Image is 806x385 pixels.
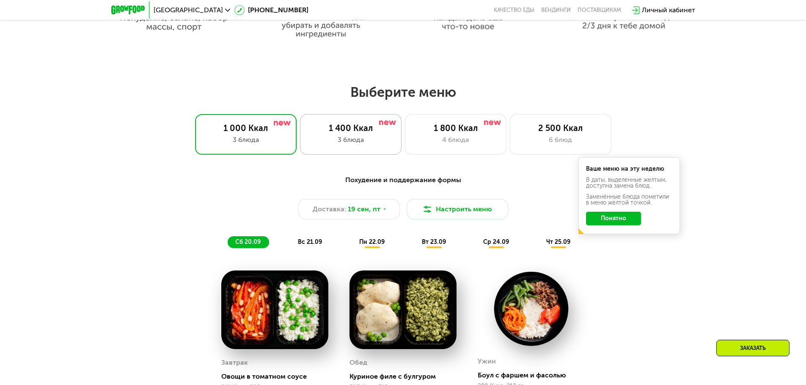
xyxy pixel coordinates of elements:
[298,238,322,246] span: вс 21.09
[309,123,393,133] div: 1 400 Ккал
[546,238,570,246] span: чт 25.09
[221,356,248,369] div: Завтрак
[586,212,641,225] button: Понятно
[483,238,509,246] span: ср 24.09
[234,5,308,15] a: [PHONE_NUMBER]
[309,135,393,145] div: 3 блюда
[586,194,672,206] div: Заменённые блюда пометили в меню жёлтой точкой.
[519,123,602,133] div: 2 500 Ккал
[642,5,695,15] div: Личный кабинет
[478,355,496,368] div: Ужин
[586,166,672,172] div: Ваше меню на эту неделю
[348,204,380,214] span: 19 сен, пт
[349,356,367,369] div: Обед
[221,372,335,381] div: Овощи в томатном соусе
[27,84,779,101] h2: Выберите меню
[578,7,621,14] div: поставщикам
[586,177,672,189] div: В даты, выделенные желтым, доступна замена блюд.
[154,7,223,14] span: [GEOGRAPHIC_DATA]
[494,7,534,14] a: Качество еды
[414,135,498,145] div: 4 блюда
[349,372,463,381] div: Куриное филе с булгуром
[716,340,789,356] div: Заказать
[422,238,446,246] span: вт 23.09
[204,135,288,145] div: 3 блюда
[313,204,346,214] span: Доставка:
[235,238,261,246] span: сб 20.09
[519,135,602,145] div: 6 блюд
[541,7,571,14] a: Вендинги
[204,123,288,133] div: 1 000 Ккал
[414,123,498,133] div: 1 800 Ккал
[153,175,654,186] div: Похудение и поддержание формы
[407,199,508,219] button: Настроить меню
[359,238,385,246] span: пн 22.09
[478,371,591,380] div: Боул с фаршем и фасолью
